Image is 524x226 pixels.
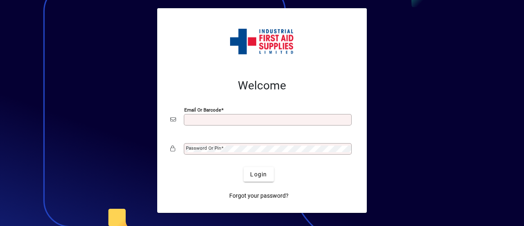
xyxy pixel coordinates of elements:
mat-label: Password or Pin [186,145,221,151]
span: Login [250,170,267,179]
h2: Welcome [170,79,354,93]
mat-label: Email or Barcode [184,107,221,113]
button: Login [244,167,273,182]
a: Forgot your password? [226,188,292,203]
span: Forgot your password? [229,192,289,200]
